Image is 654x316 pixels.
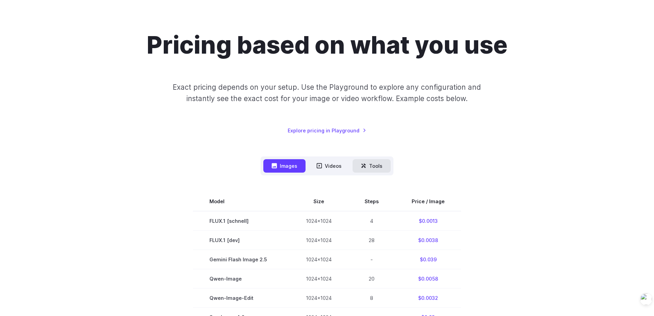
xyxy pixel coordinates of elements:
td: $0.0038 [395,230,461,250]
td: Qwen-Image-Edit [193,288,289,307]
td: FLUX.1 [dev] [193,230,289,250]
th: Steps [348,192,395,211]
button: Tools [353,159,391,173]
th: Model [193,192,289,211]
td: 1024x1024 [289,250,348,269]
td: $0.039 [395,250,461,269]
th: Price / Image [395,192,461,211]
td: $0.0058 [395,269,461,288]
a: Explore pricing in Playground [288,127,366,134]
td: - [348,250,395,269]
td: $0.0032 [395,288,461,307]
span: Gemini Flash Image 2.5 [209,255,273,263]
td: FLUX.1 [schnell] [193,211,289,231]
td: 4 [348,211,395,231]
td: 28 [348,230,395,250]
th: Size [289,192,348,211]
p: Exact pricing depends on your setup. Use the Playground to explore any configuration and instantl... [160,81,494,105]
td: 8 [348,288,395,307]
button: Images [263,159,306,173]
td: $0.0013 [395,211,461,231]
td: 20 [348,269,395,288]
td: 1024x1024 [289,269,348,288]
td: Qwen-Image [193,269,289,288]
h1: Pricing based on what you use [147,31,507,59]
td: 1024x1024 [289,288,348,307]
td: 1024x1024 [289,230,348,250]
td: 1024x1024 [289,211,348,231]
button: Videos [308,159,350,173]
